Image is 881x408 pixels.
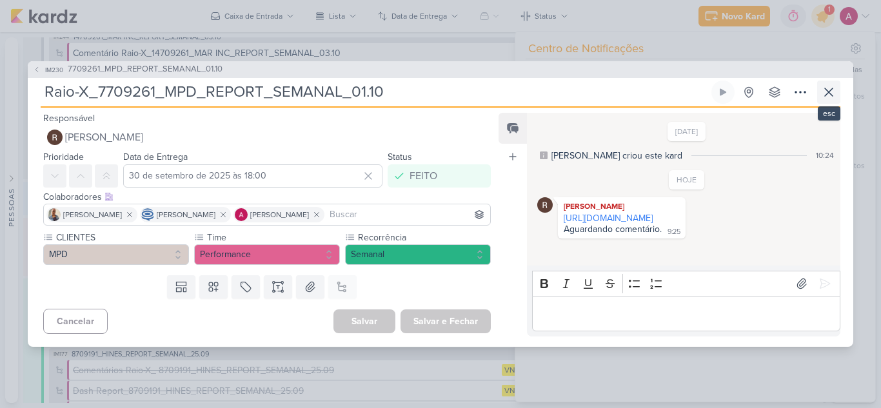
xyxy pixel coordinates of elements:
img: Rafael Dornelles [537,197,553,213]
div: Ligar relógio [718,87,728,97]
label: CLIENTES [55,231,189,244]
button: FEITO [388,164,491,188]
input: Buscar [327,207,488,222]
label: Data de Entrega [123,151,188,162]
img: Iara Santos [48,208,61,221]
label: Recorrência [357,231,491,244]
span: [PERSON_NAME] [63,209,122,220]
button: [PERSON_NAME] [43,126,491,149]
div: esc [818,106,840,121]
div: Aguardando comentário. [564,224,662,235]
div: 9:25 [668,227,680,237]
label: Responsável [43,113,95,124]
div: FEITO [410,168,437,184]
span: 7709261_MPD_REPORT_SEMANAL_01.10 [68,63,223,76]
label: Prioridade [43,151,84,162]
input: Select a date [123,164,382,188]
button: IM230 7709261_MPD_REPORT_SEMANAL_01.10 [33,63,223,76]
input: Kard Sem Título [41,81,709,104]
button: Performance [194,244,340,265]
div: Editor editing area: main [532,296,840,331]
label: Status [388,151,412,162]
img: Rafael Dornelles [47,130,63,145]
button: MPD [43,244,189,265]
img: Caroline Traven De Andrade [141,208,154,221]
span: IM230 [43,65,65,75]
label: Time [206,231,340,244]
div: Colaboradores [43,190,491,204]
div: [PERSON_NAME] criou este kard [551,149,682,162]
span: [PERSON_NAME] [157,209,215,220]
button: Semanal [345,244,491,265]
img: Alessandra Gomes [235,208,248,221]
a: [URL][DOMAIN_NAME] [564,213,653,224]
div: [PERSON_NAME] [560,200,683,213]
span: [PERSON_NAME] [65,130,143,145]
div: 10:24 [816,150,834,161]
div: Editor toolbar [532,271,840,296]
span: [PERSON_NAME] [250,209,309,220]
button: Cancelar [43,309,108,334]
